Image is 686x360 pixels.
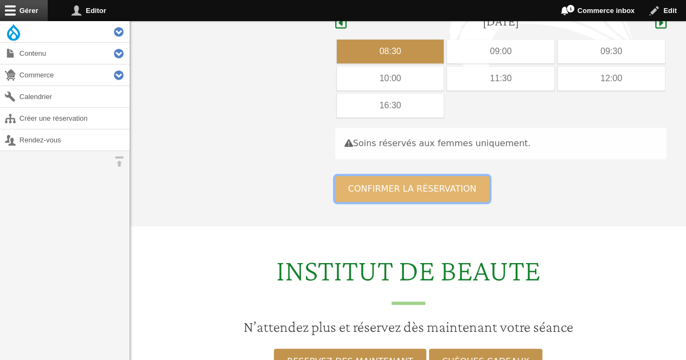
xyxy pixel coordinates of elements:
div: 10:00 [337,67,444,90]
h4: [DATE] [483,14,519,29]
button: Orientation horizontale [108,151,130,172]
h3: N’attendez plus et réservez dès maintenant votre séance [137,318,679,336]
div: 11:30 [447,67,554,90]
div: 16:30 [337,94,444,117]
div: 09:30 [557,40,665,63]
span: 1 [566,4,575,13]
button: Confirmer la réservation [335,176,490,202]
div: Soins réservés aux femmes uniquement. [335,128,666,159]
div: 12:00 [557,67,665,90]
div: 09:00 [447,40,554,63]
div: 08:30 [337,40,444,63]
h2: INSTITUT DE BEAUTE [137,252,679,305]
